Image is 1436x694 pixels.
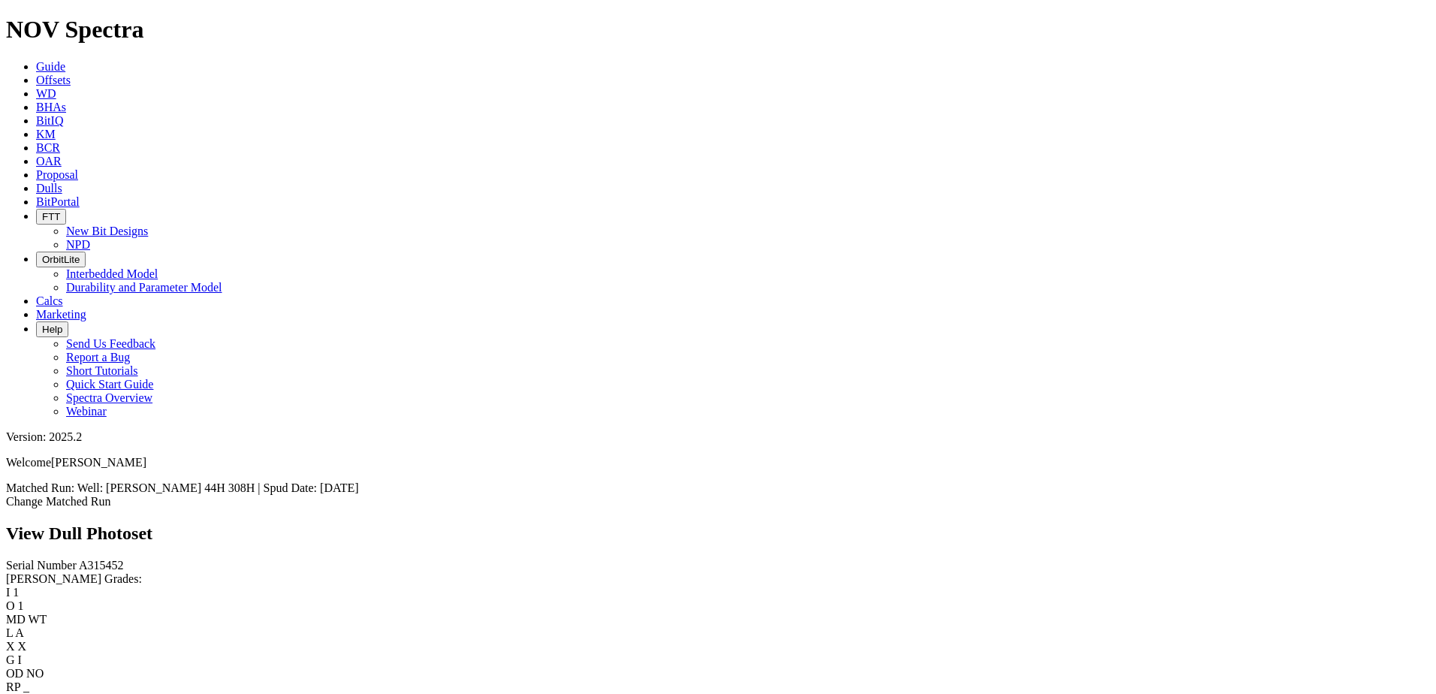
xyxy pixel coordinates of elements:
span: A [15,626,24,639]
a: Spectra Overview [66,391,152,404]
span: [PERSON_NAME] [51,456,146,469]
button: Help [36,321,68,337]
div: [PERSON_NAME] Grades: [6,572,1430,586]
label: RP [6,680,20,693]
label: OD [6,667,23,680]
a: Quick Start Guide [66,378,153,391]
label: O [6,599,15,612]
a: Interbedded Model [66,267,158,280]
span: Well: [PERSON_NAME] 44H 308H | Spud Date: [DATE] [77,481,359,494]
span: I [18,653,22,666]
a: BCR [36,141,60,154]
span: Matched Run: [6,481,74,494]
a: Offsets [36,74,71,86]
span: FTT [42,211,60,222]
label: Serial Number [6,559,77,572]
a: Dulls [36,182,62,195]
label: L [6,626,13,639]
a: New Bit Designs [66,225,148,237]
span: NO [26,667,44,680]
a: Calcs [36,294,63,307]
div: Version: 2025.2 [6,430,1430,444]
label: MD [6,613,26,626]
a: Webinar [66,405,107,418]
a: KM [36,128,56,140]
label: I [6,586,10,599]
a: OAR [36,155,62,167]
button: OrbitLite [36,252,86,267]
a: Proposal [36,168,78,181]
span: _ [23,680,29,693]
h1: NOV Spectra [6,16,1430,44]
a: Report a Bug [66,351,130,364]
a: BHAs [36,101,66,113]
a: Marketing [36,308,86,321]
button: FTT [36,209,66,225]
span: 1 [13,586,19,599]
span: Help [42,324,62,335]
a: BitIQ [36,114,63,127]
a: Send Us Feedback [66,337,155,350]
a: Guide [36,60,65,73]
span: WT [29,613,47,626]
span: X [18,640,27,653]
a: NPD [66,238,90,251]
span: 1 [18,599,24,612]
a: Change Matched Run [6,495,111,508]
h2: View Dull Photoset [6,524,1430,544]
label: G [6,653,15,666]
a: WD [36,87,56,100]
p: Welcome [6,456,1430,469]
label: X [6,640,15,653]
span: OrbitLite [42,254,80,265]
span: A315452 [79,559,124,572]
a: Short Tutorials [66,364,138,377]
a: Durability and Parameter Model [66,281,222,294]
a: BitPortal [36,195,80,208]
